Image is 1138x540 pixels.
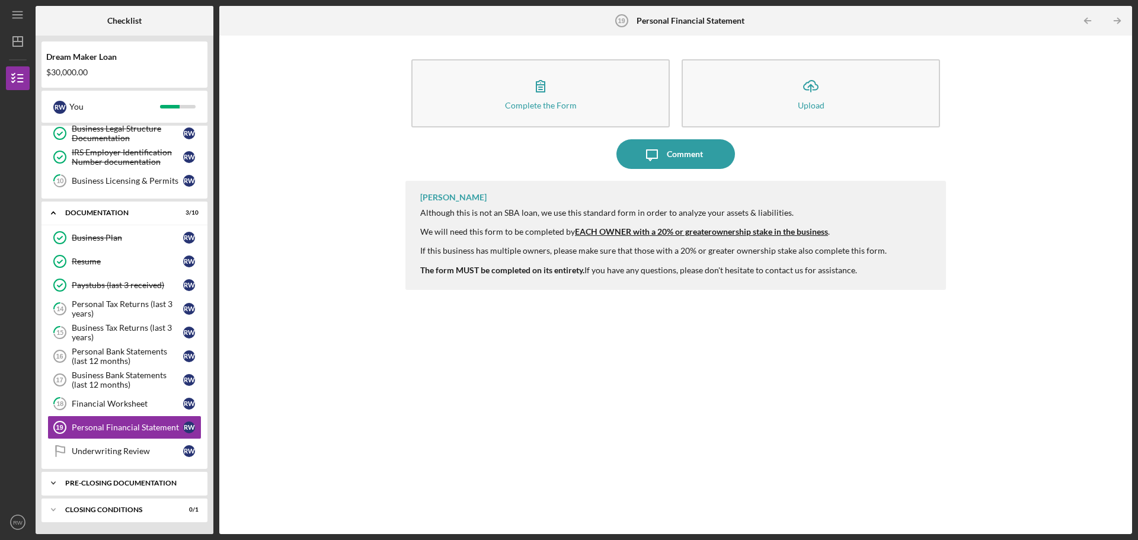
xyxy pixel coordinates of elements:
[72,423,183,432] div: Personal Financial Statement
[177,506,199,513] div: 0 / 1
[56,305,64,313] tspan: 14
[56,329,63,337] tspan: 15
[53,101,66,114] div: R W
[47,416,202,439] a: 19Personal Financial StatementRW
[618,17,625,24] tspan: 19
[47,368,202,392] a: 17Business Bank Statements (last 12 months)RW
[411,59,670,127] button: Complete the Form
[177,209,199,216] div: 3 / 10
[183,127,195,139] div: R W
[420,227,887,237] div: We will need this form to be completed by .
[47,250,202,273] a: ResumeRW
[47,273,202,297] a: Paystubs (last 3 received)RW
[505,101,577,110] div: Complete the Form
[183,350,195,362] div: R W
[47,344,202,368] a: 16Personal Bank Statements (last 12 months)RW
[183,327,195,338] div: R W
[107,16,142,25] b: Checklist
[183,303,195,315] div: R W
[72,446,183,456] div: Underwriting Review
[183,421,195,433] div: R W
[72,299,183,318] div: Personal Tax Returns (last 3 years)
[72,399,183,408] div: Financial Worksheet
[72,370,183,389] div: Business Bank Statements (last 12 months)
[183,175,195,187] div: R W
[637,16,744,25] b: Personal Financial Statement
[72,176,183,186] div: Business Licensing & Permits
[72,257,183,266] div: Resume
[72,148,183,167] div: IRS Employer Identification Number documentation
[46,68,203,77] div: $30,000.00
[616,139,735,169] button: Comment
[69,97,160,117] div: You
[46,52,203,62] div: Dream Maker Loan
[420,208,887,218] div: Although this is not an SBA loan, we use this standard form in order to analyze your assets & lia...
[56,177,64,185] tspan: 10
[420,208,887,275] div: If you have any questions, please don't hesitate to contact us for assistance.
[47,145,202,169] a: IRS Employer Identification Number documentationRW
[47,297,202,321] a: 14Personal Tax Returns (last 3 years)RW
[682,59,940,127] button: Upload
[72,347,183,366] div: Personal Bank Statements (last 12 months)
[47,122,202,145] a: Business Legal Structure DocumentationRW
[47,169,202,193] a: 10Business Licensing & PermitsRW
[72,323,183,342] div: Business Tax Returns (last 3 years)
[47,226,202,250] a: Business PlanRW
[6,510,30,534] button: RW
[56,376,63,384] tspan: 17
[183,255,195,267] div: R W
[65,506,169,513] div: Closing Conditions
[798,101,824,110] div: Upload
[575,226,712,237] strong: EACH OWNER with a 20% or greater
[183,445,195,457] div: R W
[13,519,23,526] text: RW
[56,400,63,408] tspan: 18
[65,209,169,216] div: Documentation
[420,246,887,255] div: If this business has multiple owners, please make sure that those with a 20% or greater ownership...
[667,139,703,169] div: Comment
[183,232,195,244] div: R W
[47,392,202,416] a: 18Financial WorksheetRW
[712,226,828,237] u: ownership stake in the business
[65,480,193,487] div: Pre-Closing Documentation
[183,398,195,410] div: R W
[420,265,584,275] strong: The form MUST be completed on its entirety.
[183,279,195,291] div: R W
[56,424,63,431] tspan: 19
[47,439,202,463] a: Underwriting ReviewRW
[47,321,202,344] a: 15Business Tax Returns (last 3 years)RW
[72,233,183,242] div: Business Plan
[56,353,63,360] tspan: 16
[72,280,183,290] div: Paystubs (last 3 received)
[420,193,487,202] div: [PERSON_NAME]
[183,151,195,163] div: R W
[72,124,183,143] div: Business Legal Structure Documentation
[183,374,195,386] div: R W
